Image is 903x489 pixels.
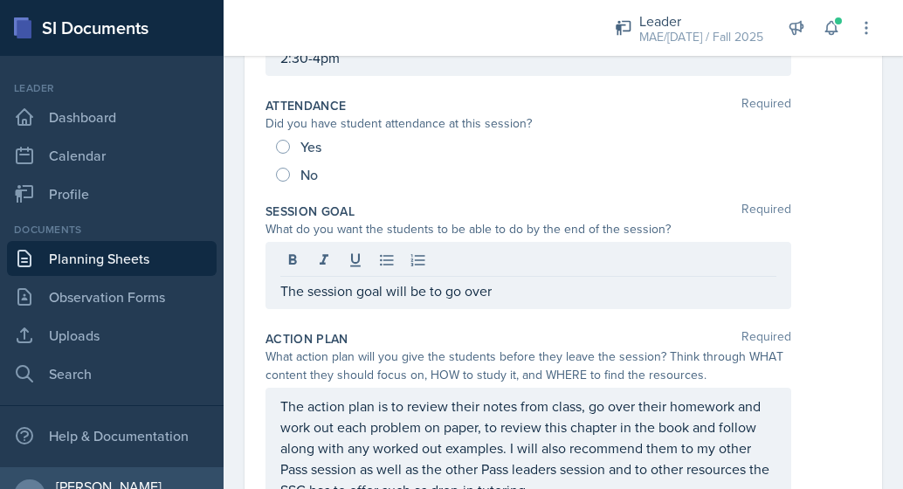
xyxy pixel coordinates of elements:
a: Search [7,356,217,391]
a: Calendar [7,138,217,173]
label: Session Goal [265,203,355,220]
a: Dashboard [7,100,217,134]
div: MAE/[DATE] / Fall 2025 [639,28,763,46]
span: No [300,166,318,183]
div: Leader [7,80,217,96]
p: 2:30-4pm [280,47,776,68]
label: Attendance [265,97,347,114]
label: Action Plan [265,330,348,348]
div: What action plan will you give the students before they leave the session? Think through WHAT con... [265,348,791,384]
div: What do you want the students to be able to do by the end of the session? [265,220,791,238]
a: Planning Sheets [7,241,217,276]
span: Required [741,97,791,114]
a: Profile [7,176,217,211]
a: Observation Forms [7,279,217,314]
span: Required [741,203,791,220]
div: Documents [7,222,217,238]
span: Yes [300,138,321,155]
p: The session goal will be to go over [280,280,776,301]
div: Help & Documentation [7,418,217,453]
a: Uploads [7,318,217,353]
span: Required [741,330,791,348]
div: Leader [639,10,763,31]
div: Did you have student attendance at this session? [265,114,791,133]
